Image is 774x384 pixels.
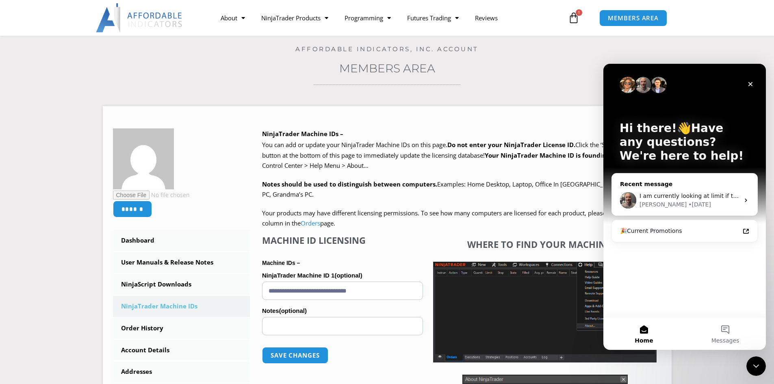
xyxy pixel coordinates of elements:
span: Examples: Home Desktop, Laptop, Office In [GEOGRAPHIC_DATA], Basement PC, Grandma’s PC. [262,180,651,199]
iframe: Intercom live chat [746,356,766,376]
b: Do not enter your NinjaTrader License ID. [447,141,575,149]
div: • [DATE] [85,137,108,145]
a: Futures Trading [399,9,467,27]
b: NinjaTrader Machine IDs – [262,130,343,138]
nav: Menu [212,9,566,27]
span: MEMBERS AREA [608,15,659,21]
a: MEMBERS AREA [599,10,667,26]
h4: Machine ID Licensing [262,235,423,245]
a: 🎉Current Promotions [12,160,151,175]
a: Orders [301,219,320,227]
div: [PERSON_NAME] [36,137,83,145]
a: Affordable Indicators, Inc. Account [295,45,479,53]
span: 1 [576,9,582,16]
a: About [212,9,253,27]
span: You can add or update your NinjaTrader Machine IDs on this page. [262,141,447,149]
img: ed3ffbeb7045a0fa7708a623a70841ceebf26a34c23f0450c245bbe2b39a06d7 [113,128,174,189]
span: Home [31,274,50,280]
a: Reviews [467,9,506,27]
iframe: Intercom live chat [603,64,766,350]
a: NinjaTrader Machine IDs [113,296,250,317]
a: Account Details [113,340,250,361]
strong: Machine IDs – [262,260,300,266]
span: Messages [108,274,136,280]
a: Programming [336,9,399,27]
a: Addresses [113,361,250,382]
label: NinjaTrader Machine ID 1 [262,269,423,282]
button: Messages [81,254,163,286]
strong: Notes should be used to distinguish between computers. [262,180,437,188]
button: Save changes [262,347,328,364]
span: (optional) [334,272,362,279]
img: LogoAI | Affordable Indicators – NinjaTrader [96,3,183,33]
a: User Manuals & Release Notes [113,252,250,273]
strong: Your NinjaTrader Machine ID is found [485,151,601,159]
a: 1 [556,6,592,30]
div: 🎉Current Promotions [17,163,136,171]
h4: Where to find your Machine ID [433,239,657,249]
span: I am currently looking at limit if touched orders module or the basic enhanced chart trader only ... [36,129,529,135]
a: Dashboard [113,230,250,251]
a: NinjaTrader Products [253,9,336,27]
div: Close [140,13,154,28]
span: Your products may have different licensing permissions. To see how many computers are licensed fo... [262,209,651,228]
a: Members Area [339,61,435,75]
a: NinjaScript Downloads [113,274,250,295]
span: Click the ‘SAVE CHANGES’ button at the bottom of this page to immediately update the licensing da... [262,141,651,169]
img: Screenshot 2025-01-17 1155544 | Affordable Indicators – NinjaTrader [433,262,657,362]
span: (optional) [279,307,307,314]
a: Order History [113,318,250,339]
label: Notes [262,305,423,317]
